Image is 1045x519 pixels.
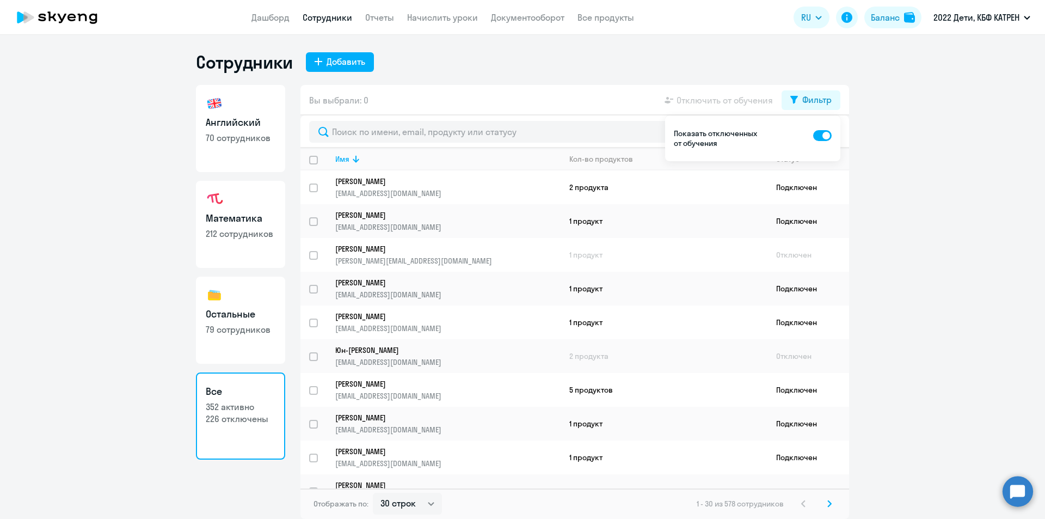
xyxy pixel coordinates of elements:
p: [EMAIL_ADDRESS][DOMAIN_NAME] [335,391,560,401]
a: [PERSON_NAME][EMAIL_ADDRESS][DOMAIN_NAME] [335,480,560,502]
p: [PERSON_NAME] [335,312,545,321]
span: RU [801,11,811,24]
div: Имя [335,154,560,164]
h3: Английский [206,115,275,130]
h3: Математика [206,211,275,225]
button: Фильтр [782,90,840,110]
p: 212 сотрудников [206,228,275,240]
p: [EMAIL_ADDRESS][DOMAIN_NAME] [335,357,560,367]
div: Баланс [871,11,900,24]
h3: Все [206,384,275,399]
td: Отключен [767,474,849,508]
p: [PERSON_NAME] [335,480,545,490]
a: [PERSON_NAME][EMAIL_ADDRESS][DOMAIN_NAME] [335,447,560,468]
p: [EMAIL_ADDRESS][DOMAIN_NAME] [335,459,560,468]
button: 2022 Дети, КБФ КАТРЕН [928,4,1036,30]
td: 1 продукт [561,204,767,238]
td: 2 продукта [561,474,767,508]
a: [PERSON_NAME][EMAIL_ADDRESS][DOMAIN_NAME] [335,210,560,232]
img: english [206,95,223,112]
span: Вы выбрали: 0 [309,94,368,107]
h3: Остальные [206,307,275,321]
a: Все продукты [577,12,634,23]
p: 226 отключены [206,413,275,425]
p: [EMAIL_ADDRESS][DOMAIN_NAME] [335,222,560,232]
a: [PERSON_NAME][EMAIL_ADDRESS][DOMAIN_NAME] [335,278,560,300]
img: others [206,286,223,304]
div: Имя [335,154,349,164]
input: Поиск по имени, email, продукту или статусу [309,121,840,143]
a: [PERSON_NAME][EMAIL_ADDRESS][DOMAIN_NAME] [335,413,560,435]
p: [PERSON_NAME] [335,210,545,220]
a: [PERSON_NAME][EMAIL_ADDRESS][DOMAIN_NAME] [335,176,560,198]
h1: Сотрудники [196,51,293,73]
p: [PERSON_NAME] [335,176,545,186]
td: 1 продукт [561,407,767,441]
p: [PERSON_NAME] [335,379,545,389]
div: Статус [776,154,849,164]
p: [PERSON_NAME] [335,244,545,254]
a: Дашборд [251,12,290,23]
img: balance [904,12,915,23]
a: [PERSON_NAME][EMAIL_ADDRESS][DOMAIN_NAME] [335,379,560,401]
td: 1 продукт [561,441,767,474]
p: Юн-[PERSON_NAME] [335,345,545,355]
img: math [206,191,223,208]
p: [EMAIL_ADDRESS][DOMAIN_NAME] [335,323,560,333]
button: Балансbalance [864,7,921,28]
a: [PERSON_NAME][EMAIL_ADDRESS][DOMAIN_NAME] [335,312,560,333]
p: 70 сотрудников [206,132,275,144]
div: Добавить [327,55,365,68]
p: 2022 Дети, КБФ КАТРЕН [933,11,1019,24]
td: Подключен [767,373,849,407]
div: Кол-во продуктов [569,154,767,164]
p: Показать отключенных от обучения [674,129,760,148]
a: Математика212 сотрудников [196,181,285,268]
div: Фильтр [802,93,832,106]
span: 1 - 30 из 578 сотрудников [697,499,784,509]
td: 1 продукт [561,238,767,272]
td: Отключен [767,339,849,373]
p: [EMAIL_ADDRESS][DOMAIN_NAME] [335,290,560,300]
td: Подключен [767,170,849,204]
td: 2 продукта [561,339,767,373]
a: Остальные79 сотрудников [196,277,285,364]
p: [PERSON_NAME] [335,413,545,423]
a: Английский70 сотрудников [196,85,285,172]
p: [EMAIL_ADDRESS][DOMAIN_NAME] [335,188,560,198]
button: RU [794,7,829,28]
button: Добавить [306,52,374,72]
p: [PERSON_NAME] [335,447,545,456]
div: Кол-во продуктов [569,154,633,164]
a: Юн-[PERSON_NAME][EMAIL_ADDRESS][DOMAIN_NAME] [335,345,560,367]
p: 352 активно [206,401,275,413]
p: 79 сотрудников [206,323,275,335]
td: Отключен [767,238,849,272]
a: Начислить уроки [407,12,478,23]
a: Отчеты [365,12,394,23]
span: Отображать по: [313,499,368,509]
p: [PERSON_NAME] [335,278,545,288]
td: Подключен [767,306,849,339]
td: Подключен [767,204,849,238]
td: 5 продуктов [561,373,767,407]
td: 1 продукт [561,272,767,306]
a: Документооборот [491,12,564,23]
td: 1 продукт [561,306,767,339]
td: Подключен [767,407,849,441]
p: [EMAIL_ADDRESS][DOMAIN_NAME] [335,425,560,435]
td: Подключен [767,272,849,306]
a: [PERSON_NAME][PERSON_NAME][EMAIL_ADDRESS][DOMAIN_NAME] [335,244,560,266]
td: Подключен [767,441,849,474]
a: Сотрудники [303,12,352,23]
p: [PERSON_NAME][EMAIL_ADDRESS][DOMAIN_NAME] [335,256,560,266]
a: Все352 активно226 отключены [196,373,285,460]
td: 2 продукта [561,170,767,204]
